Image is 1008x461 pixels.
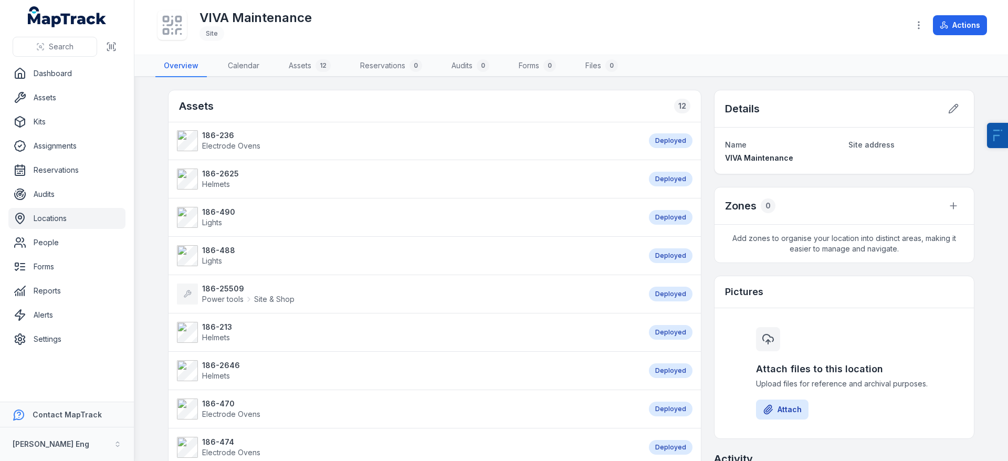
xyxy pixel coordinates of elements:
[49,41,73,52] span: Search
[649,325,692,340] div: Deployed
[202,141,260,150] span: Electrode Ovens
[8,305,125,326] a: Alerts
[649,248,692,263] div: Deployed
[933,15,987,35] button: Actions
[649,172,692,186] div: Deployed
[177,130,638,151] a: 186-236Electrode Ovens
[177,322,638,343] a: 186-213Helmets
[177,245,638,266] a: 186-488Lights
[219,55,268,77] a: Calendar
[177,399,638,420] a: 186-470Electrode Ovens
[443,55,498,77] a: Audits0
[605,59,618,72] div: 0
[202,294,244,305] span: Power tools
[177,284,638,305] a: 186-25509Power toolsSite & Shop
[649,402,692,416] div: Deployed
[177,169,638,190] a: 186-2625Helmets
[725,140,747,149] span: Name
[8,111,125,132] a: Kits
[179,99,214,113] h2: Assets
[649,363,692,378] div: Deployed
[8,256,125,277] a: Forms
[202,437,260,447] strong: 186-474
[725,101,760,116] h2: Details
[8,135,125,156] a: Assignments
[725,285,763,299] h3: Pictures
[202,180,230,188] span: Helmets
[649,287,692,301] div: Deployed
[8,87,125,108] a: Assets
[202,448,260,457] span: Electrode Ovens
[674,99,690,113] div: 12
[8,329,125,350] a: Settings
[848,140,895,149] span: Site address
[280,55,339,77] a: Assets12
[202,256,222,265] span: Lights
[202,410,260,418] span: Electrode Ovens
[202,333,230,342] span: Helmets
[761,198,775,213] div: 0
[756,362,932,376] h3: Attach files to this location
[202,169,239,179] strong: 186-2625
[8,184,125,205] a: Audits
[202,207,235,217] strong: 186-490
[8,208,125,229] a: Locations
[649,133,692,148] div: Deployed
[202,399,260,409] strong: 186-470
[649,440,692,455] div: Deployed
[202,284,295,294] strong: 186-25509
[202,130,260,141] strong: 186-236
[202,322,232,332] strong: 186-213
[409,59,422,72] div: 0
[254,294,295,305] span: Site & Shop
[199,26,224,41] div: Site
[177,437,638,458] a: 186-474Electrode Ovens
[33,410,102,419] strong: Contact MapTrack
[725,198,757,213] h2: Zones
[177,207,638,228] a: 186-490Lights
[13,439,89,448] strong: [PERSON_NAME] Eng
[202,245,235,256] strong: 186-488
[202,360,240,371] strong: 186-2646
[316,59,331,72] div: 12
[715,225,974,263] span: Add zones to organise your location into distinct areas, making it easier to manage and navigate.
[8,63,125,84] a: Dashboard
[8,232,125,253] a: People
[477,59,489,72] div: 0
[13,37,97,57] button: Search
[202,371,230,380] span: Helmets
[577,55,626,77] a: Files0
[725,153,793,162] span: VIVA Maintenance
[199,9,312,26] h1: VIVA Maintenance
[177,360,638,381] a: 186-2646Helmets
[352,55,430,77] a: Reservations0
[8,280,125,301] a: Reports
[155,55,207,77] a: Overview
[510,55,564,77] a: Forms0
[28,6,107,27] a: MapTrack
[756,379,932,389] span: Upload files for reference and archival purposes.
[202,218,222,227] span: Lights
[8,160,125,181] a: Reservations
[649,210,692,225] div: Deployed
[543,59,556,72] div: 0
[756,400,808,420] button: Attach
